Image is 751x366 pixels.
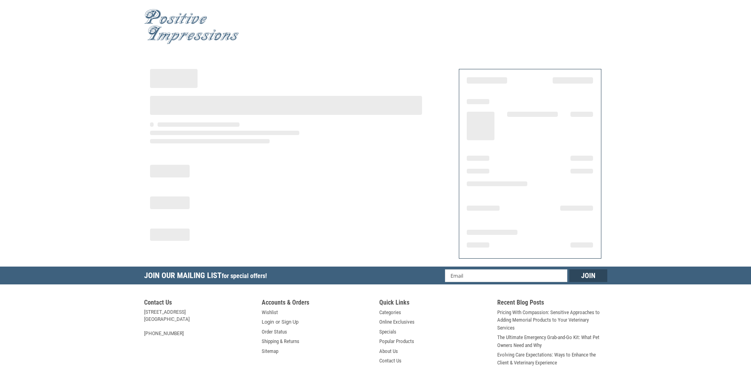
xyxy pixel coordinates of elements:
[497,309,607,332] a: Pricing With Compassion: Sensitive Approaches to Adding Memorial Products to Your Veterinary Serv...
[569,269,607,282] input: Join
[144,309,254,337] address: [STREET_ADDRESS] [GEOGRAPHIC_DATA] [PHONE_NUMBER]
[262,328,287,336] a: Order Status
[144,267,271,287] h5: Join Our Mailing List
[144,299,254,309] h5: Contact Us
[262,337,299,345] a: Shipping & Returns
[262,347,278,355] a: Sitemap
[379,347,398,355] a: About Us
[497,334,607,349] a: The Ultimate Emergency Grab-and-Go Kit: What Pet Owners Need and Why
[379,337,414,345] a: Popular Products
[379,328,396,336] a: Specials
[497,299,607,309] h5: Recent Blog Posts
[445,269,567,282] input: Email
[222,272,267,280] span: for special offers!
[379,357,401,365] a: Contact Us
[262,299,372,309] h5: Accounts & Orders
[379,309,401,316] a: Categories
[271,318,285,326] span: or
[379,299,489,309] h5: Quick Links
[379,318,414,326] a: Online Exclusives
[281,318,298,326] a: Sign Up
[262,318,274,326] a: Login
[144,9,239,44] img: Positive Impressions
[262,309,278,316] a: Wishlist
